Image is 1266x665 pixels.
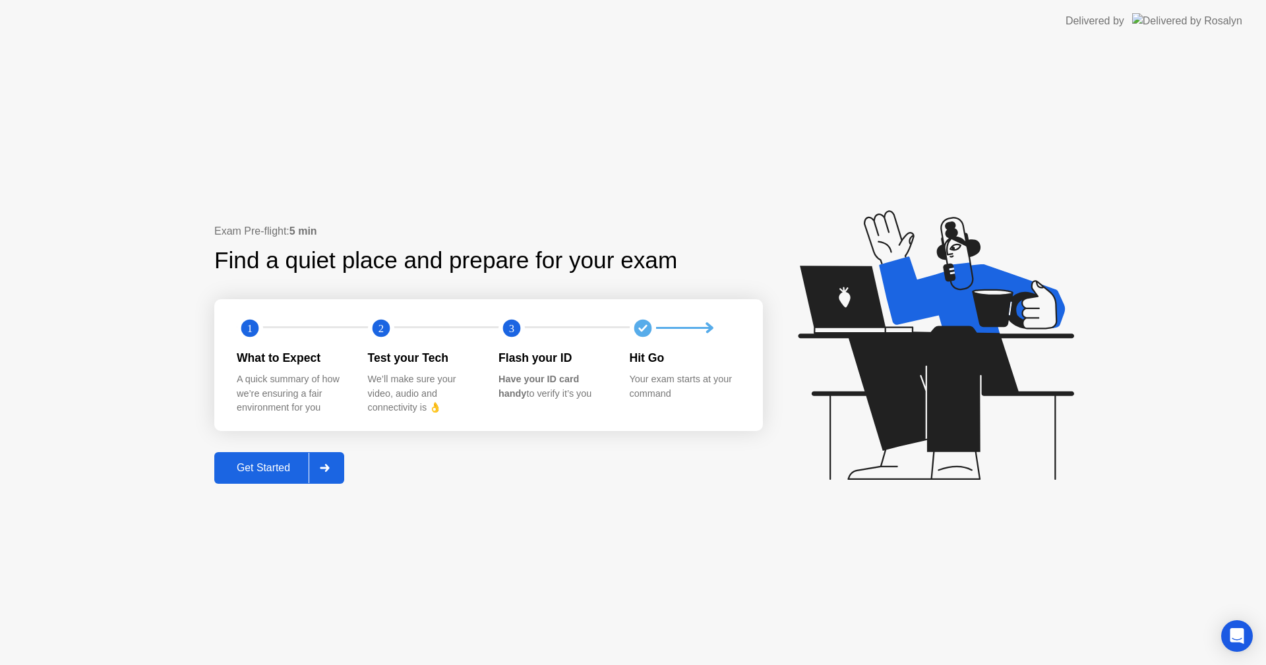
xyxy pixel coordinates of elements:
div: Get Started [218,462,309,474]
div: Hit Go [630,349,740,366]
b: 5 min [289,225,317,237]
div: Open Intercom Messenger [1221,620,1253,652]
b: Have your ID card handy [498,374,579,399]
button: Get Started [214,452,344,484]
text: 2 [378,322,383,334]
div: We’ll make sure your video, audio and connectivity is 👌 [368,372,478,415]
text: 1 [247,322,253,334]
div: Your exam starts at your command [630,372,740,401]
img: Delivered by Rosalyn [1132,13,1242,28]
div: A quick summary of how we’re ensuring a fair environment for you [237,372,347,415]
div: Find a quiet place and prepare for your exam [214,243,679,278]
div: Delivered by [1066,13,1124,29]
div: Test your Tech [368,349,478,366]
div: Flash your ID [498,349,609,366]
div: What to Expect [237,349,347,366]
text: 3 [509,322,514,334]
div: Exam Pre-flight: [214,223,763,239]
div: to verify it’s you [498,372,609,401]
